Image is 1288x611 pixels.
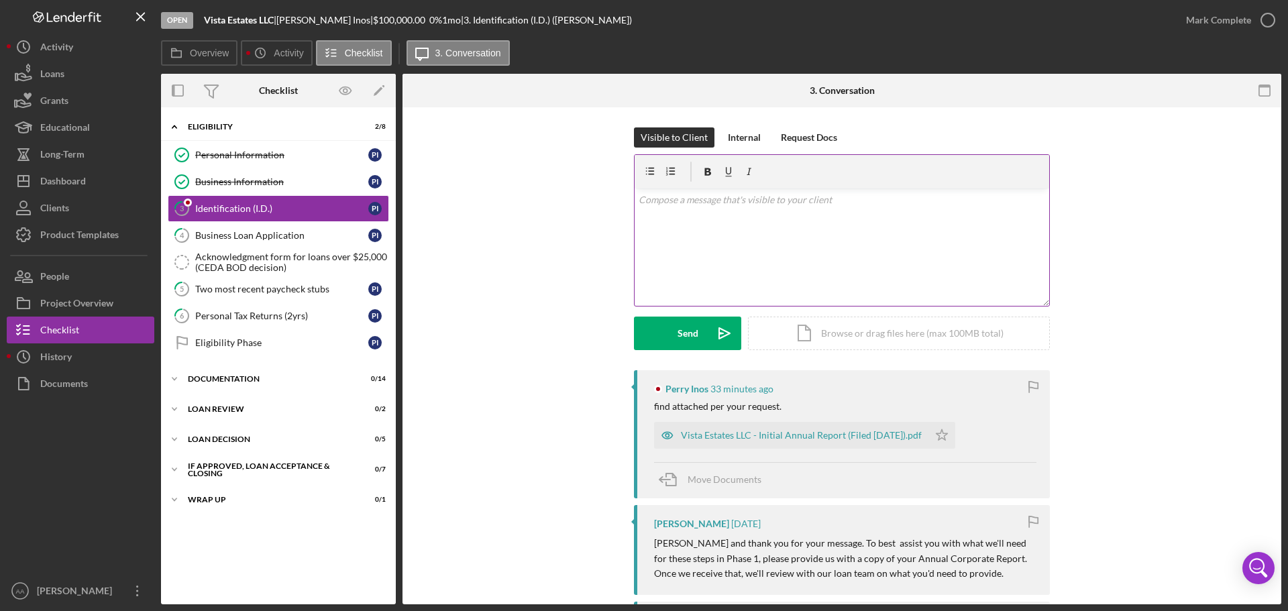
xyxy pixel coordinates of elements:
button: Documents [7,370,154,397]
a: 5Two most recent paycheck stubsPI [168,276,389,302]
div: People [40,263,69,293]
div: Project Overview [40,290,113,320]
a: Acknowledgment form for loans over $25,000 (CEDA BOD decision) [168,249,389,276]
button: 3. Conversation [407,40,510,66]
a: Eligibility PhasePI [168,329,389,356]
div: Loans [40,60,64,91]
div: Activity [40,34,73,64]
button: Dashboard [7,168,154,195]
a: Business InformationPI [168,168,389,195]
div: Loan Decision [188,435,352,443]
div: Long-Term [40,141,85,171]
button: Loans [7,60,154,87]
div: [PERSON_NAME] Inos | [276,15,373,25]
button: History [7,343,154,370]
tspan: 6 [180,311,184,320]
b: Vista Estates LLC [204,14,274,25]
div: Open [161,12,193,29]
div: 0 / 5 [362,435,386,443]
tspan: 3 [180,204,184,213]
div: Personal Information [195,150,368,160]
div: 0 / 7 [362,465,386,474]
div: P I [368,309,382,323]
div: If approved, loan acceptance & closing [188,462,352,478]
button: Move Documents [654,463,775,496]
div: 0 % [429,15,442,25]
button: Educational [7,114,154,141]
time: 2025-08-26 03:50 [731,518,761,529]
button: Mark Complete [1173,7,1281,34]
div: Checklist [259,85,298,96]
button: Internal [721,127,767,148]
label: Overview [190,48,229,58]
div: Personal Tax Returns (2yrs) [195,311,368,321]
label: Activity [274,48,303,58]
time: 2025-08-27 05:58 [710,384,773,394]
a: Grants [7,87,154,114]
button: Clients [7,195,154,221]
div: Visible to Client [641,127,708,148]
div: Business Loan Application [195,230,368,241]
div: Dashboard [40,168,86,198]
a: Personal InformationPI [168,142,389,168]
div: Acknowledgment form for loans over $25,000 (CEDA BOD decision) [195,252,388,273]
tspan: 5 [180,284,184,293]
button: Vista Estates LLC - Initial Annual Report (Filed [DATE]).pdf [654,422,955,449]
div: 1 mo [442,15,461,25]
div: Documentation [188,375,352,383]
div: Two most recent paycheck stubs [195,284,368,294]
div: P I [368,175,382,188]
div: | 3. Identification (I.D.) ([PERSON_NAME]) [461,15,632,25]
button: People [7,263,154,290]
a: Activity [7,34,154,60]
div: Wrap up [188,496,352,504]
button: Product Templates [7,221,154,248]
text: AA [16,588,25,595]
div: P I [368,148,382,162]
div: Send [678,317,698,350]
div: Perry Inos [665,384,708,394]
div: Clients [40,195,69,225]
div: find attached per your request. [654,401,782,412]
div: Vista Estates LLC - Initial Annual Report (Filed [DATE]).pdf [681,430,922,441]
button: AA[PERSON_NAME] [7,577,154,604]
div: $100,000.00 [373,15,429,25]
div: Business Information [195,176,368,187]
button: Request Docs [774,127,844,148]
button: Send [634,317,741,350]
a: 6Personal Tax Returns (2yrs)PI [168,302,389,329]
p: [PERSON_NAME] and thank you for your message. To best assist you with what we'll need for these s... [654,536,1036,581]
div: Grants [40,87,68,117]
div: | [204,15,276,25]
div: Request Docs [781,127,837,148]
div: 0 / 2 [362,405,386,413]
div: Checklist [40,317,79,347]
div: Educational [40,114,90,144]
div: History [40,343,72,374]
button: Activity [241,40,312,66]
div: Eligibility [188,123,352,131]
a: 4Business Loan ApplicationPI [168,222,389,249]
div: [PERSON_NAME] [654,518,729,529]
a: Project Overview [7,290,154,317]
button: Overview [161,40,237,66]
div: Loan review [188,405,352,413]
tspan: 4 [180,231,184,239]
div: Mark Complete [1186,7,1251,34]
button: Checklist [316,40,392,66]
button: Long-Term [7,141,154,168]
button: Checklist [7,317,154,343]
div: Open Intercom Messenger [1242,552,1275,584]
div: P I [368,282,382,296]
span: Move Documents [688,474,761,485]
div: 0 / 1 [362,496,386,504]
